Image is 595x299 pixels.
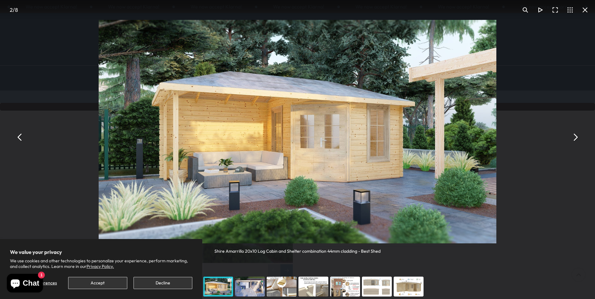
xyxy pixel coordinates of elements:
button: Toggle zoom level [518,2,533,17]
p: We use cookies and other technologies to personalize your experience, perform marketing, and coll... [10,258,192,269]
button: Accept [68,277,127,289]
button: Toggle thumbnails [563,2,578,17]
inbox-online-store-chat: Shopify online store chat [5,274,45,294]
span: 8 [15,7,18,13]
button: Next [568,130,583,145]
span: 2 [10,7,13,13]
button: Decline [134,277,192,289]
button: Previous [12,130,27,145]
h2: We value your privacy [10,249,192,255]
a: Privacy Policy. [87,264,114,269]
div: Shire Amarrillo 20x10 Log Cabin and Shelter combination 44mm cladding - Best Shed [214,243,381,254]
button: Close [578,2,593,17]
div: / [2,2,25,17]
